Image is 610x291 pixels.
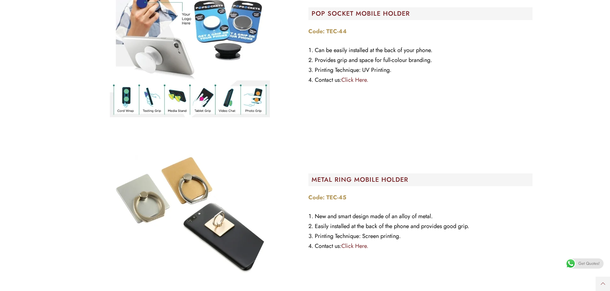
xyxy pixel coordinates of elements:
[308,241,533,251] li: Contact us:
[308,231,533,241] li: Printing Technique: Screen printing.
[341,76,368,84] a: Click Here.
[308,45,533,55] li: Can be easily installed at the back of your phone.
[308,75,533,85] li: Contact us:
[308,221,533,231] li: Easily installed at the back of the phone and provides good grip.
[312,11,533,17] h2: POP SOCKET MOBILE HOLDER
[578,258,600,269] span: Get Quotes!
[308,211,533,221] li: New and smart design made of an alloy of metal.
[308,27,347,35] strong: Code: TEC-44
[308,193,346,202] strong: Code: TEC-45
[341,242,368,250] a: Click Here.
[312,177,533,183] h2: METAL RING MOBILE HOLDER
[308,55,533,65] li: Provides grip and space for full-colour branding.
[308,65,533,75] li: Printing Technique: UV Printing.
